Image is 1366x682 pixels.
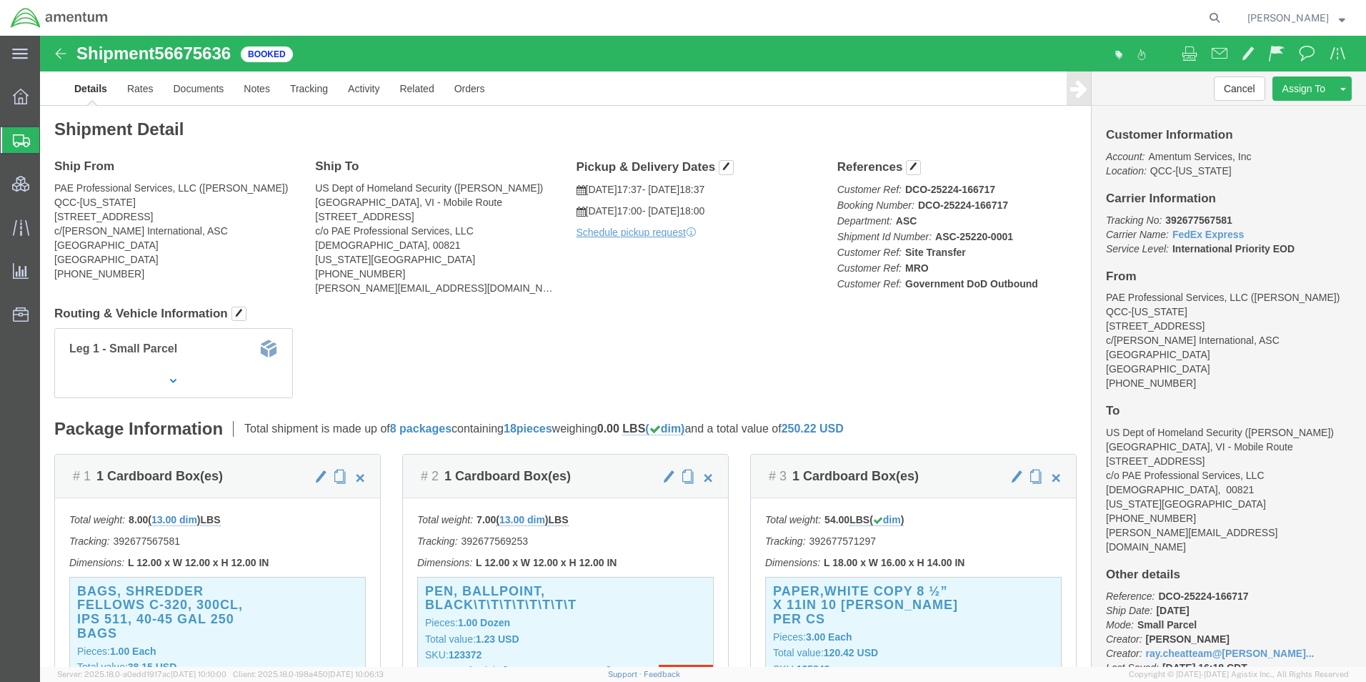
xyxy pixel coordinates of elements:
[171,670,226,678] span: [DATE] 10:10:00
[1247,10,1329,26] span: Jason Martin
[40,36,1366,667] iframe: FS Legacy Container
[608,670,644,678] a: Support
[644,670,680,678] a: Feedback
[328,670,384,678] span: [DATE] 10:06:13
[1247,9,1346,26] button: [PERSON_NAME]
[1129,668,1349,681] span: Copyright © [DATE]-[DATE] Agistix Inc., All Rights Reserved
[233,670,384,678] span: Client: 2025.18.0-198a450
[10,7,109,29] img: logo
[57,670,226,678] span: Server: 2025.18.0-a0edd1917ac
